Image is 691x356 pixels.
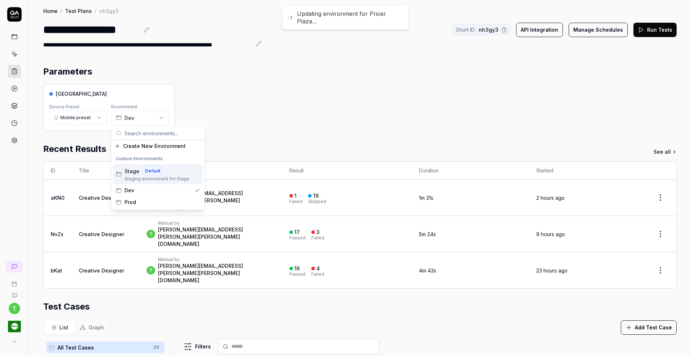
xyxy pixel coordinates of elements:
[113,153,203,164] div: Custom Environments
[654,148,677,156] a: See all
[89,324,104,331] span: Graph
[516,23,563,37] button: API Integration
[142,166,163,176] span: Default
[9,303,20,314] button: t
[311,272,324,276] div: Failed
[79,267,124,274] a: Creative Designer
[54,113,91,122] div: Mobile preset
[45,321,74,334] button: List
[311,236,324,240] div: Failed
[8,320,21,333] img: Pricer.com Logo
[111,104,137,109] label: Environment
[316,265,320,272] div: 4
[49,111,107,125] button: Mobile preset
[294,265,300,272] div: 16
[3,287,26,298] a: Documentation
[289,236,306,240] div: Passed
[3,275,26,287] a: Book a call with us
[316,229,320,235] div: 3
[621,320,677,335] button: Add Test Case
[49,104,80,109] label: Device Preset
[158,220,275,226] div: Manual by
[79,195,124,201] a: Creative Designer
[529,162,645,180] th: Started
[294,229,300,235] div: 17
[146,230,155,238] span: t
[60,7,62,14] div: /
[58,344,149,351] span: All Test Cases
[158,184,275,190] div: Manual by
[158,262,275,284] div: [PERSON_NAME][EMAIL_ADDRESS][PERSON_NAME][PERSON_NAME][DOMAIN_NAME]
[43,65,92,78] h2: Parameters
[125,186,134,194] span: Dev
[289,199,302,204] div: Failed
[536,195,565,201] time: 2 hours ago
[297,10,401,25] div: Updating environment for Pricer Plaza…
[146,266,155,275] span: t
[179,339,215,354] button: Filters
[313,193,319,199] div: 19
[419,231,436,237] time: 5m 24s
[419,195,433,201] time: 1m 31s
[125,114,134,122] span: Dev
[308,199,326,204] div: Skipped
[125,167,139,175] span: Stage
[51,267,62,274] a: bKat
[150,343,162,352] span: 20
[112,140,204,209] div: Suggestions
[99,7,118,14] div: nh3gy3
[125,176,189,182] span: Staging environment for Stage
[125,127,200,140] input: Search environments...
[536,267,568,274] time: 23 hours ago
[51,231,63,237] a: NvZx
[633,23,677,37] button: Run Tests
[43,300,90,313] h2: Test Cases
[65,7,92,14] a: Test Plans
[43,143,106,156] h2: Recent Results
[56,90,107,98] span: [GEOGRAPHIC_DATA]
[95,7,96,14] div: /
[6,261,23,272] a: New conversation
[456,26,476,33] span: Short ID:
[569,23,628,37] button: Manage Schedules
[72,162,139,180] th: Title
[139,162,282,180] th: Trigger
[79,231,124,237] a: Creative Designer
[43,7,58,14] a: Home
[536,231,565,237] time: 9 hours ago
[412,162,529,180] th: Duration
[111,111,169,125] button: Dev
[289,272,306,276] div: Passed
[479,26,498,33] span: nh3gy3
[158,257,275,262] div: Manual by
[3,314,26,334] button: Pricer.com Logo
[282,162,412,180] th: Result
[74,321,110,334] button: Graph
[158,190,275,211] div: [PERSON_NAME][EMAIL_ADDRESS][PERSON_NAME][PERSON_NAME][DOMAIN_NAME]
[419,267,436,274] time: 4m 43s
[125,198,136,206] span: Prod
[294,193,297,199] div: 1
[59,324,68,331] span: List
[158,226,275,248] div: [PERSON_NAME][EMAIL_ADDRESS][PERSON_NAME][PERSON_NAME][DOMAIN_NAME]
[51,195,64,201] a: aKN0
[123,142,186,150] span: Create New Environment
[44,162,72,180] th: ID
